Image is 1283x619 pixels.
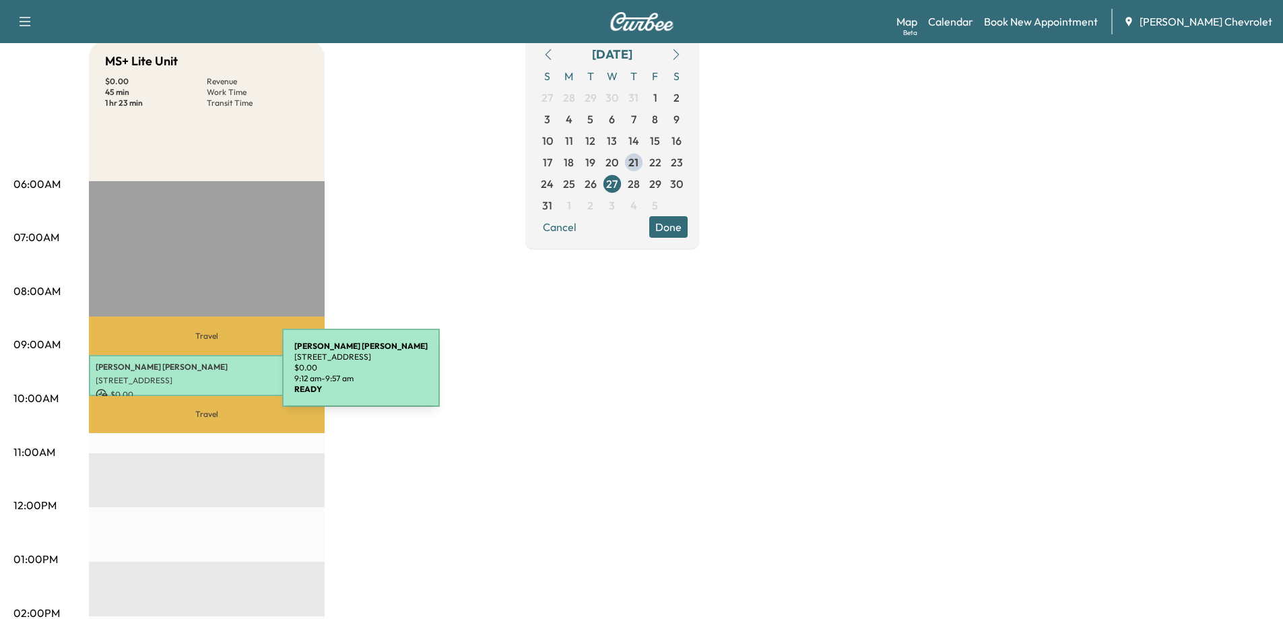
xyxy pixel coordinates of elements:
[666,65,688,87] span: S
[607,133,617,149] span: 13
[645,65,666,87] span: F
[580,65,601,87] span: T
[13,336,61,352] p: 09:00AM
[294,373,428,384] p: 9:12 am - 9:57 am
[564,154,574,170] span: 18
[670,176,683,192] span: 30
[631,111,636,127] span: 7
[207,76,308,87] p: Revenue
[605,90,618,106] span: 30
[566,111,572,127] span: 4
[592,45,632,64] div: [DATE]
[96,362,318,372] p: [PERSON_NAME] [PERSON_NAME]
[585,154,595,170] span: 19
[541,90,553,106] span: 27
[565,133,573,149] span: 11
[928,13,973,30] a: Calendar
[606,176,618,192] span: 27
[649,216,688,238] button: Done
[542,197,552,214] span: 31
[13,551,58,567] p: 01:00PM
[652,111,658,127] span: 8
[13,176,61,192] p: 06:00AM
[294,384,322,394] b: READY
[605,154,618,170] span: 20
[537,216,583,238] button: Cancel
[649,176,661,192] span: 29
[653,90,657,106] span: 1
[563,176,575,192] span: 25
[1140,13,1272,30] span: [PERSON_NAME] Chevrolet
[105,98,207,108] p: 1 hr 23 min
[105,52,178,71] h5: MS+ Lite Unit
[207,98,308,108] p: Transit Time
[13,229,59,245] p: 07:00AM
[13,390,59,406] p: 10:00AM
[650,133,660,149] span: 15
[207,87,308,98] p: Work Time
[649,154,661,170] span: 22
[628,154,638,170] span: 21
[558,65,580,87] span: M
[96,389,318,401] p: $ 0.00
[563,90,575,106] span: 28
[601,65,623,87] span: W
[609,197,615,214] span: 3
[537,65,558,87] span: S
[96,375,318,386] p: [STREET_ADDRESS]
[623,65,645,87] span: T
[903,28,917,38] div: Beta
[543,154,552,170] span: 17
[13,444,55,460] p: 11:00AM
[628,176,640,192] span: 28
[587,111,593,127] span: 5
[671,154,683,170] span: 23
[294,362,428,373] p: $ 0.00
[89,317,325,355] p: Travel
[652,197,658,214] span: 5
[105,76,207,87] p: $ 0.00
[567,197,571,214] span: 1
[13,497,57,513] p: 12:00PM
[105,87,207,98] p: 45 min
[673,90,680,106] span: 2
[544,111,550,127] span: 3
[585,90,597,106] span: 29
[610,12,674,31] img: Curbee Logo
[609,111,615,127] span: 6
[984,13,1098,30] a: Book New Appointment
[587,197,593,214] span: 2
[628,133,639,149] span: 14
[896,13,917,30] a: MapBeta
[294,341,428,351] b: [PERSON_NAME] [PERSON_NAME]
[13,283,61,299] p: 08:00AM
[294,352,428,362] p: [STREET_ADDRESS]
[585,133,595,149] span: 12
[628,90,638,106] span: 31
[630,197,637,214] span: 4
[673,111,680,127] span: 9
[671,133,682,149] span: 16
[542,133,553,149] span: 10
[89,396,325,433] p: Travel
[541,176,554,192] span: 24
[585,176,597,192] span: 26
